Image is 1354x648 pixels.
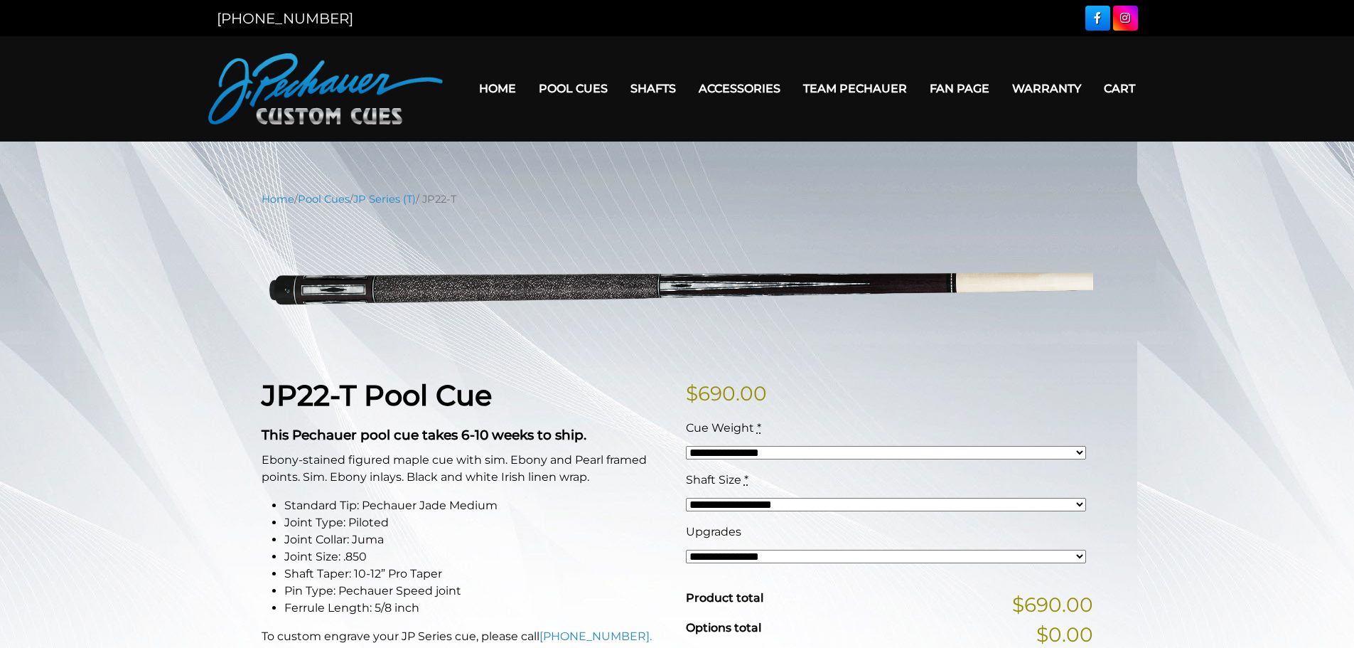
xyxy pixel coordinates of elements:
[284,548,669,565] li: Joint Size: .850
[1012,590,1093,620] span: $690.00
[262,427,586,443] strong: This Pechauer pool cue takes 6-10 weeks to ship.
[744,473,748,487] abbr: required
[262,378,492,413] strong: JP22-T Pool Cue
[687,70,792,107] a: Accessories
[284,531,669,548] li: Joint Collar: Juma
[1092,70,1146,107] a: Cart
[284,600,669,617] li: Ferrule Length: 5/8 inch
[217,10,353,27] a: [PHONE_NUMBER]
[262,628,669,645] p: To custom engrave your JP Series cue, please call
[686,473,741,487] span: Shaft Size
[353,193,416,206] a: JP Series (T)
[539,630,652,643] a: [PHONE_NUMBER].
[468,70,527,107] a: Home
[686,381,767,405] bdi: 690.00
[262,193,294,206] a: Home
[686,421,754,435] span: Cue Weight
[918,70,1001,107] a: Fan Page
[619,70,687,107] a: Shafts
[686,525,741,538] span: Upgrades
[262,218,1093,356] img: jp22-T.png
[262,452,669,486] p: Ebony-stained figured maple cue with sim. Ebony and Pearl framed points. Sim. Ebony inlays. Black...
[284,514,669,531] li: Joint Type: Piloted
[792,70,918,107] a: Team Pechauer
[284,565,669,583] li: Shaft Taper: 10-12” Pro Taper
[262,191,1093,207] nav: Breadcrumb
[298,193,350,206] a: Pool Cues
[284,497,669,514] li: Standard Tip: Pechauer Jade Medium
[686,621,761,634] span: Options total
[686,381,698,405] span: $
[284,583,669,600] li: Pin Type: Pechauer Speed joint
[527,70,619,107] a: Pool Cues
[208,53,443,124] img: Pechauer Custom Cues
[686,591,763,605] span: Product total
[1001,70,1092,107] a: Warranty
[757,421,761,435] abbr: required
